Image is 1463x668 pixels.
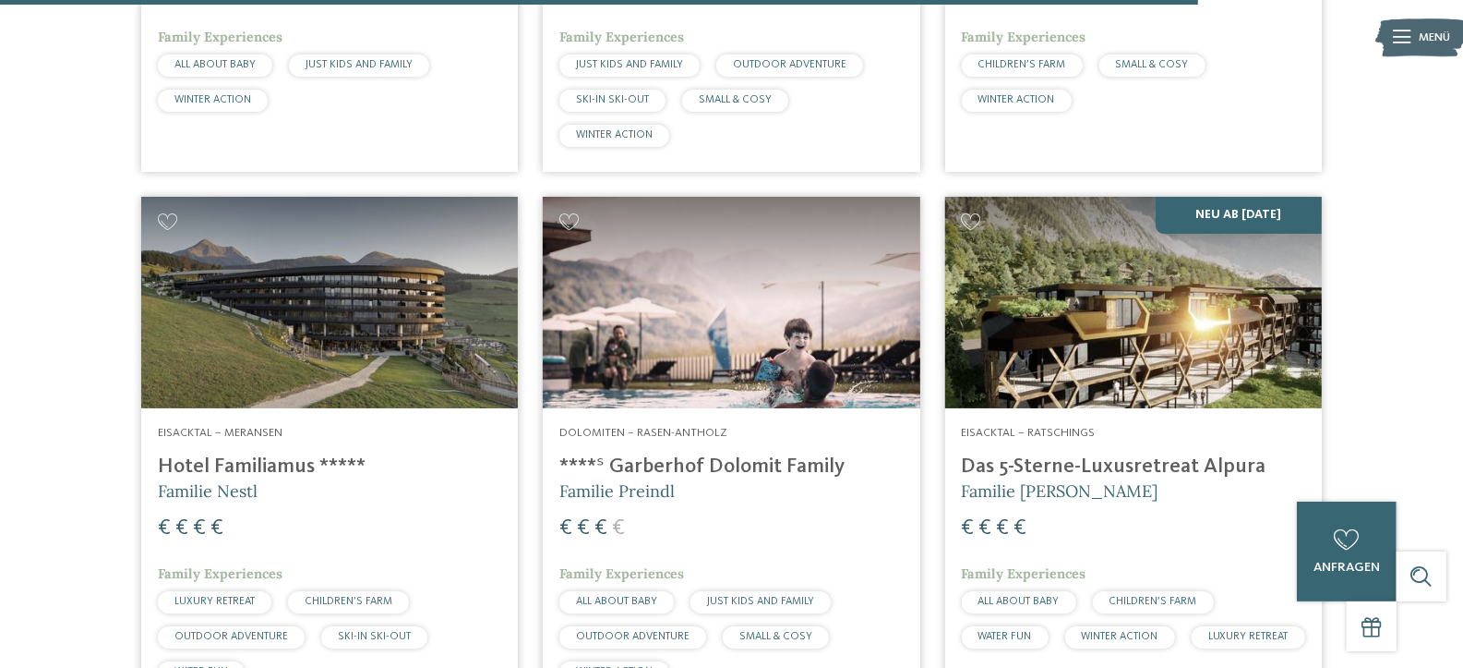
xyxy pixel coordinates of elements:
span: CHILDREN’S FARM [305,596,392,607]
span: WINTER ACTION [174,94,251,105]
span: JUST KIDS AND FAMILY [306,59,413,70]
span: Family Experiences [559,565,684,582]
span: SKI-IN SKI-OUT [576,94,649,105]
span: Dolomiten – Rasen-Antholz [559,427,727,439]
span: € [612,517,625,540]
span: € [158,517,171,540]
a: anfragen [1297,502,1397,601]
img: Familienhotels gesucht? Hier findet ihr die besten! [543,197,919,409]
h4: ****ˢ Garberhof Dolomit Family [559,455,903,480]
span: Eisacktal – Ratschings [962,427,1096,439]
span: Family Experiences [962,565,1086,582]
img: Familienhotels gesucht? Hier findet ihr die besten! [141,197,518,409]
span: € [979,517,992,540]
span: LUXURY RETREAT [1208,631,1289,642]
h4: Das 5-Sterne-Luxusretreat Alpura [962,455,1305,480]
span: SMALL & COSY [739,631,812,642]
span: WINTER ACTION [576,129,653,140]
span: € [577,517,590,540]
span: JUST KIDS AND FAMILY [576,59,683,70]
span: Family Experiences [158,29,282,45]
span: OUTDOOR ADVENTURE [733,59,846,70]
span: ALL ABOUT BABY [978,596,1060,607]
span: LUXURY RETREAT [174,596,255,607]
span: € [175,517,188,540]
span: Familie Nestl [158,480,258,502]
span: Familie Preindl [559,480,675,502]
span: € [997,517,1010,540]
span: € [962,517,975,540]
span: WINTER ACTION [1082,631,1158,642]
span: WATER FUN [978,631,1032,642]
span: Family Experiences [158,565,282,582]
span: CHILDREN’S FARM [1109,596,1197,607]
span: Family Experiences [559,29,684,45]
span: WINTER ACTION [978,94,1055,105]
span: JUST KIDS AND FAMILY [707,596,814,607]
span: € [594,517,607,540]
img: Familienhotels gesucht? Hier findet ihr die besten! [945,197,1322,409]
span: OUTDOOR ADVENTURE [174,631,288,642]
span: ALL ABOUT BABY [174,59,256,70]
span: SMALL & COSY [1116,59,1189,70]
span: SMALL & COSY [699,94,772,105]
span: € [559,517,572,540]
span: ALL ABOUT BABY [576,596,657,607]
span: € [1014,517,1027,540]
span: anfragen [1313,561,1380,574]
span: € [193,517,206,540]
span: OUTDOOR ADVENTURE [576,631,690,642]
span: Familie [PERSON_NAME] [962,480,1158,502]
span: CHILDREN’S FARM [978,59,1066,70]
span: Eisacktal – Meransen [158,427,282,439]
span: Family Experiences [962,29,1086,45]
span: SKI-IN SKI-OUT [338,631,411,642]
span: € [210,517,223,540]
